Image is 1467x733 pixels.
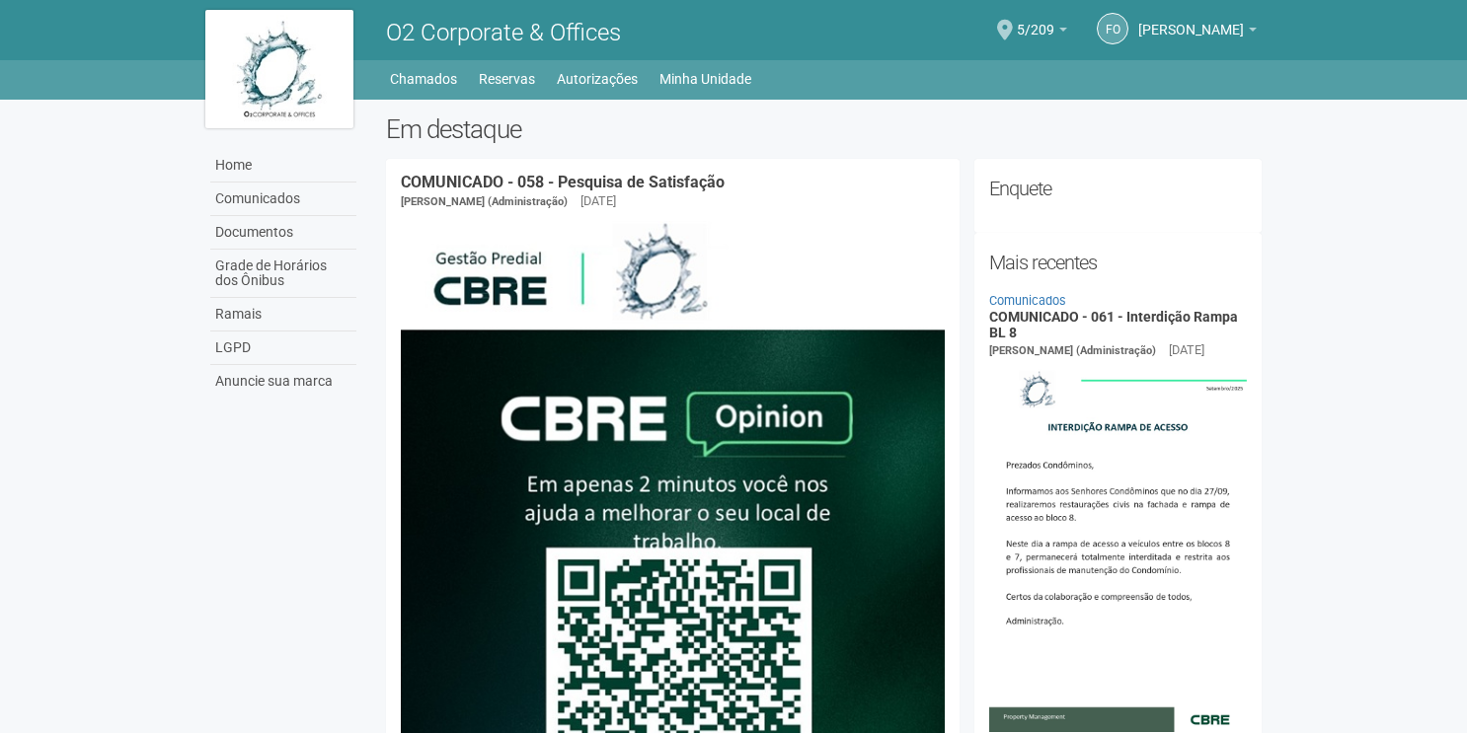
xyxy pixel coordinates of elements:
[580,192,616,210] div: [DATE]
[386,114,1262,144] h2: Em destaque
[1017,3,1054,37] span: 5/209
[989,293,1066,308] a: Comunicados
[390,65,457,93] a: Chamados
[479,65,535,93] a: Reservas
[401,173,725,191] a: COMUNICADO - 058 - Pesquisa de Satisfação
[1138,3,1244,37] span: Fabrizio Odorici
[989,344,1156,357] span: [PERSON_NAME] (Administração)
[989,309,1238,339] a: COMUNICADO - 061 - Interdição Rampa BL 8
[1138,25,1257,40] a: [PERSON_NAME]
[386,19,621,46] span: O2 Corporate & Offices
[210,365,356,398] a: Anuncie sua marca
[989,360,1247,731] img: COMUNICADO%20-%20061%20-%20Interdi%C3%A7%C3%A3o%20Rampa%20BL%208.jpg
[989,248,1247,277] h2: Mais recentes
[1097,13,1128,44] a: FO
[401,195,568,208] span: [PERSON_NAME] (Administração)
[210,216,356,250] a: Documentos
[205,10,353,128] img: logo.jpg
[989,174,1247,203] h2: Enquete
[210,183,356,216] a: Comunicados
[1017,25,1067,40] a: 5/209
[210,331,356,365] a: LGPD
[210,298,356,331] a: Ramais
[1169,341,1204,359] div: [DATE]
[210,149,356,183] a: Home
[210,250,356,298] a: Grade de Horários dos Ônibus
[557,65,638,93] a: Autorizações
[659,65,751,93] a: Minha Unidade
